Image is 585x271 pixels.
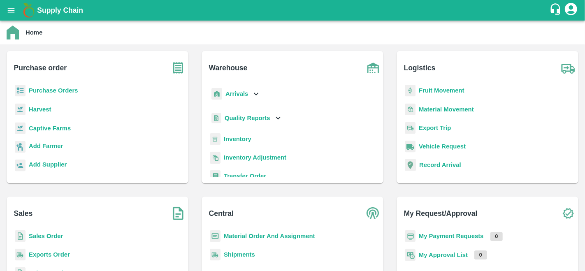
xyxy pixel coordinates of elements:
[363,203,383,224] img: central
[224,154,286,161] a: Inventory Adjustment
[37,5,549,16] a: Supply Chain
[211,113,221,123] img: qualityReport
[474,250,487,259] p: 0
[29,160,67,171] a: Add Supplier
[224,173,266,179] a: Transfer Order
[210,249,221,261] img: shipments
[210,170,221,182] img: whTransfer
[209,208,234,219] b: Central
[29,161,67,168] b: Add Supplier
[404,62,436,74] b: Logistics
[211,88,222,100] img: whArrival
[15,141,26,153] img: farmer
[405,85,416,97] img: fruit
[15,160,26,171] img: supplier
[15,249,26,261] img: shipments
[209,62,248,74] b: Warehouse
[419,143,466,150] a: Vehicle Request
[224,251,255,258] a: Shipments
[210,230,221,242] img: centralMaterial
[15,103,26,116] img: harvest
[14,62,67,74] b: Purchase order
[168,203,188,224] img: soSales
[29,106,51,113] a: Harvest
[2,1,21,20] button: open drawer
[224,136,251,142] a: Inventory
[363,58,383,78] img: warehouse
[405,230,416,242] img: payment
[419,87,464,94] a: Fruit Movement
[210,110,283,127] div: Quality Reports
[419,125,451,131] a: Export Trip
[224,233,315,239] a: Material Order And Assignment
[26,29,42,36] b: Home
[419,233,484,239] a: My Payment Requests
[29,125,71,132] a: Captive Farms
[419,106,474,113] a: Material Movement
[168,58,188,78] img: purchase
[210,133,221,145] img: whInventory
[419,252,468,258] a: My Approval List
[29,233,63,239] a: Sales Order
[405,141,416,153] img: vehicle
[549,3,564,18] div: customer-support
[405,122,416,134] img: delivery
[225,90,248,97] b: Arrivals
[15,85,26,97] img: reciept
[405,103,416,116] img: material
[558,58,578,78] img: truck
[419,162,461,168] a: Record Arrival
[15,230,26,242] img: sales
[490,232,503,241] p: 0
[29,87,78,94] a: Purchase Orders
[15,122,26,134] img: harvest
[14,208,33,219] b: Sales
[404,208,478,219] b: My Request/Approval
[405,249,416,261] img: approval
[29,251,70,258] a: Exports Order
[225,115,270,121] b: Quality Reports
[37,6,83,14] b: Supply Chain
[210,85,261,103] div: Arrivals
[29,143,63,149] b: Add Farmer
[29,141,63,153] a: Add Farmer
[7,25,19,39] img: home
[564,2,578,19] div: account of current user
[210,152,221,164] img: inventory
[21,2,37,19] img: logo
[558,203,578,224] img: check
[405,159,416,171] img: recordArrival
